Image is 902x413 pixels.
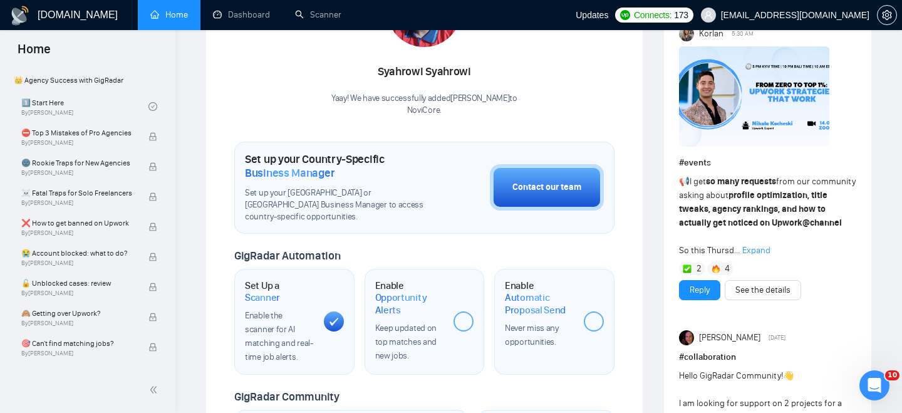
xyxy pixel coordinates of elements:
[679,26,694,41] img: Korlan
[21,93,148,120] a: 1️⃣ Start HereBy[PERSON_NAME]
[148,132,157,141] span: lock
[576,10,608,20] span: Updates
[859,370,889,400] iframe: Intercom live chat
[878,10,896,20] span: setting
[783,370,794,381] span: 👋
[21,229,136,237] span: By [PERSON_NAME]
[679,46,829,147] img: F09A0G828LC-Nikola%20Kocheski.png
[245,280,314,304] h1: Set Up a
[331,61,517,83] div: Syahrowi Syahrowi
[9,68,166,93] span: 👑 Agency Success with GigRadar
[21,157,136,169] span: 🌚 Rookie Traps for New Agencies
[375,291,444,316] span: Opportunity Alerts
[699,331,760,345] span: [PERSON_NAME]
[10,6,30,26] img: logo
[712,264,720,273] img: 🔥
[21,217,136,229] span: ❌ How to get banned on Upwork
[21,320,136,327] span: By [PERSON_NAME]
[331,105,517,117] p: NoviCore .
[148,343,157,352] span: lock
[679,280,720,300] button: Reply
[150,9,188,20] a: homeHome
[512,180,581,194] div: Contact our team
[21,277,136,290] span: 🔓 Unblocked cases: review
[505,323,559,347] span: Never miss any opportunities.
[234,390,340,404] span: GigRadar Community
[742,245,770,256] span: Expand
[877,10,897,20] a: setting
[877,5,897,25] button: setting
[690,283,710,297] a: Reply
[679,176,856,256] span: I get from our community asking about So this Thursd...
[490,164,604,211] button: Contact our team
[234,249,340,263] span: GigRadar Automation
[732,28,754,39] span: 5:30 AM
[679,176,690,187] span: 📢
[245,152,427,180] h1: Set up your Country-Specific
[245,291,280,304] span: Scanner
[21,247,136,259] span: 😭 Account blocked: what to do?
[679,156,856,170] h1: # events
[21,259,136,267] span: By [PERSON_NAME]
[21,290,136,297] span: By [PERSON_NAME]
[375,280,444,316] h1: Enable
[148,283,157,291] span: lock
[21,337,136,350] span: 🎯 Can't find matching jobs?
[679,350,856,364] h1: # collaboration
[21,169,136,177] span: By [PERSON_NAME]
[295,9,341,20] a: searchScanner
[148,192,157,201] span: lock
[21,199,136,207] span: By [PERSON_NAME]
[620,10,630,20] img: upwork-logo.png
[148,102,157,111] span: check-circle
[21,187,136,199] span: ☠️ Fatal Traps for Solo Freelancers
[699,27,723,41] span: Korlan
[634,8,671,22] span: Connects:
[769,332,785,343] span: [DATE]
[683,264,692,273] img: ✅
[674,8,688,22] span: 173
[213,9,270,20] a: dashboardDashboard
[21,350,136,357] span: By [PERSON_NAME]
[885,370,899,380] span: 10
[21,127,136,139] span: ⛔ Top 3 Mistakes of Pro Agencies
[149,384,162,396] span: double-left
[148,222,157,231] span: lock
[331,93,517,117] div: Yaay! We have successfully added [PERSON_NAME] to
[505,291,574,316] span: Automatic Proposal Send
[704,11,713,19] span: user
[245,166,334,180] span: Business Manager
[21,307,136,320] span: 🙈 Getting over Upwork?
[245,187,427,223] span: Set up your [GEOGRAPHIC_DATA] or [GEOGRAPHIC_DATA] Business Manager to access country-specific op...
[735,283,791,297] a: See the details
[706,176,776,187] strong: so many requests
[148,162,157,171] span: lock
[679,330,694,345] img: Julie McCarter
[725,280,801,300] button: See the details
[725,263,730,275] span: 4
[245,310,313,362] span: Enable the scanner for AI matching and real-time job alerts.
[148,313,157,322] span: lock
[8,40,61,66] span: Home
[697,263,702,275] span: 2
[505,280,574,316] h1: Enable
[802,217,842,228] span: @channel
[679,190,842,228] strong: profile optimization, title tweaks, agency rankings, and how to actually get noticed on Upwork
[375,323,437,361] span: Keep updated on top matches and new jobs.
[148,253,157,261] span: lock
[21,139,136,147] span: By [PERSON_NAME]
